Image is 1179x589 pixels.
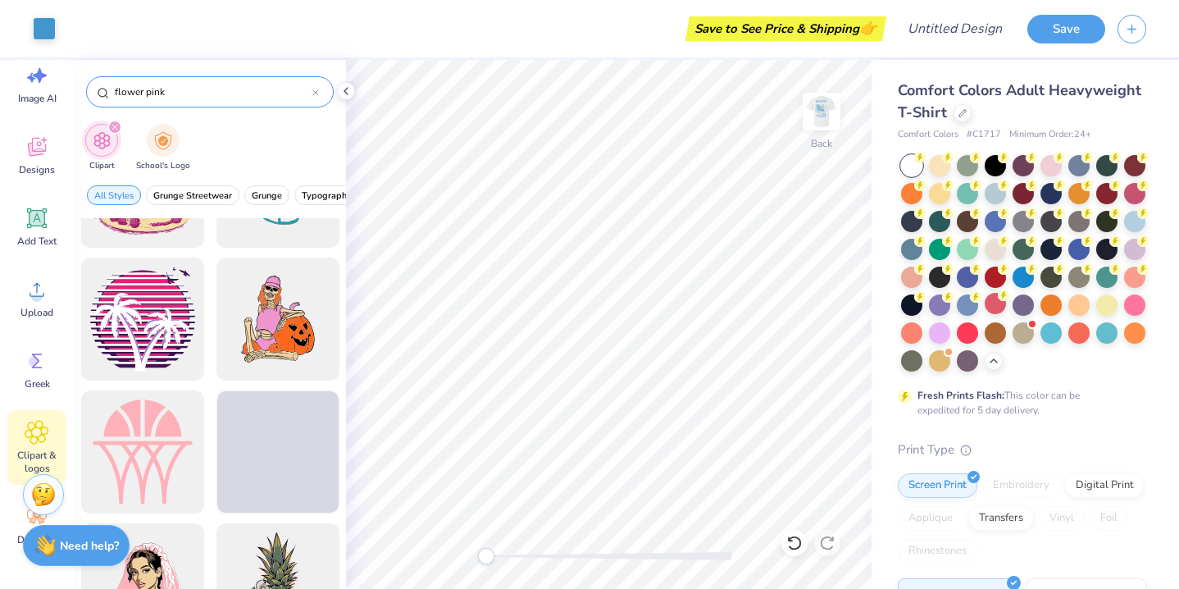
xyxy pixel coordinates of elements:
div: Screen Print [898,473,977,498]
input: Try "Stars" [113,84,312,100]
button: filter button [87,185,141,205]
span: # C1717 [967,128,1001,142]
div: Foil [1090,506,1128,531]
button: filter button [146,185,239,205]
button: filter button [85,124,118,172]
span: All Styles [94,189,134,202]
span: 👉 [859,18,877,38]
span: Designs [19,163,55,176]
input: Untitled Design [894,12,1015,45]
span: Add Text [17,235,57,248]
span: School's Logo [136,160,190,172]
strong: Need help? [60,538,119,554]
div: Digital Print [1065,473,1145,498]
span: Clipart & logos [10,449,64,475]
span: Grunge [252,189,282,202]
span: Typography [302,189,352,202]
span: Minimum Order: 24 + [1009,128,1091,142]
span: Greek [25,377,50,390]
button: filter button [294,185,359,205]
div: filter for Clipart [85,124,118,172]
div: Accessibility label [478,548,494,564]
img: School's Logo Image [154,131,172,150]
strong: Fresh Prints Flash: [917,389,1004,402]
span: Clipart [89,160,115,172]
div: Rhinestones [898,539,977,564]
span: Image AI [18,92,57,105]
div: Embroidery [982,473,1060,498]
span: Comfort Colors Adult Heavyweight T-Shirt [898,80,1141,122]
div: Back [811,136,832,151]
div: Transfers [968,506,1034,531]
div: Print Type [898,441,1146,459]
div: Save to See Price & Shipping [690,16,882,41]
div: Vinyl [1039,506,1085,531]
button: filter button [136,124,190,172]
button: filter button [244,185,289,205]
div: filter for School's Logo [136,124,190,172]
span: Grunge Streetwear [153,189,232,202]
span: Decorate [17,533,57,546]
div: This color can be expedited for 5 day delivery. [917,388,1119,418]
span: Upload [20,306,53,319]
button: Save [1027,15,1105,43]
span: Comfort Colors [898,128,958,142]
div: Applique [898,506,963,531]
img: Back [805,95,838,128]
img: Clipart Image [93,131,112,150]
